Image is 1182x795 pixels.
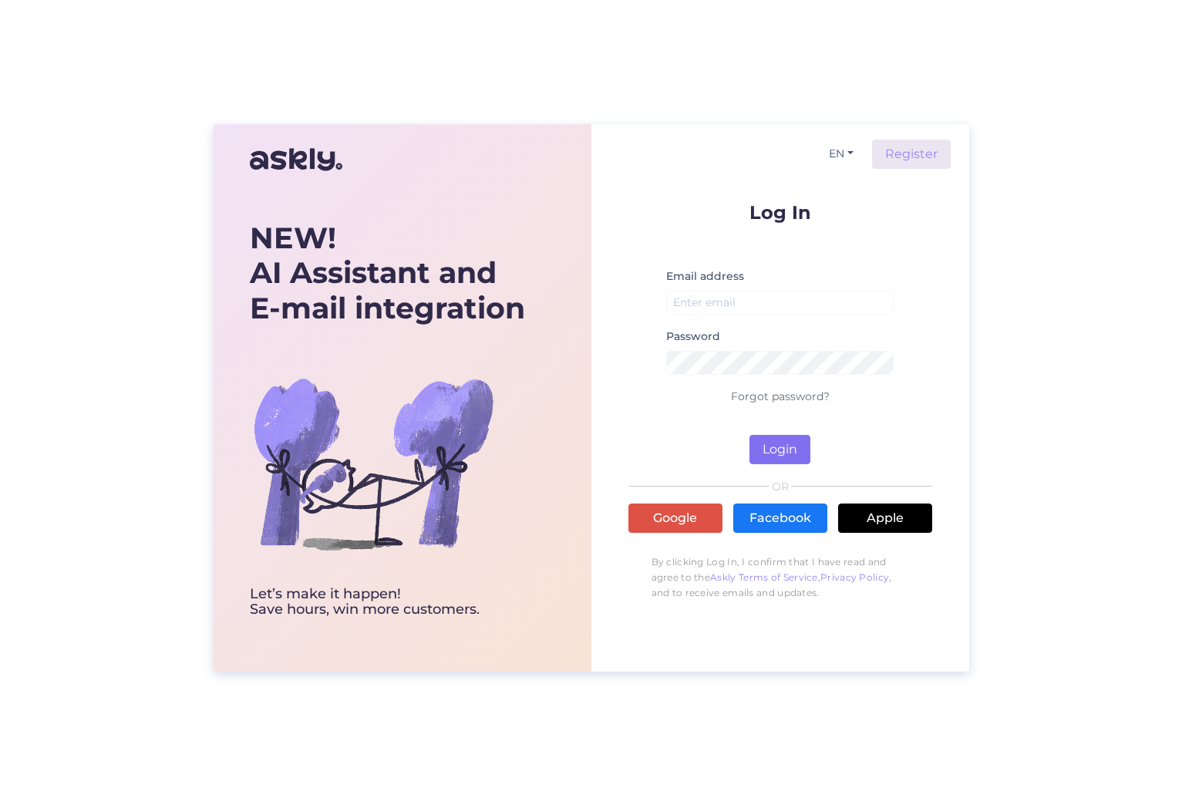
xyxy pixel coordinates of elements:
[838,504,932,533] a: Apple
[666,328,720,345] label: Password
[733,504,827,533] a: Facebook
[250,221,525,326] div: AI Assistant and E-mail integration
[628,504,722,533] a: Google
[710,571,818,583] a: Askly Terms of Service
[769,481,791,492] span: OR
[731,389,830,403] a: Forgot password?
[872,140,951,169] a: Register
[666,268,744,285] label: Email address
[628,547,932,608] p: By clicking Log In, I confirm that I have read and agree to the , , and to receive emails and upd...
[749,435,810,464] button: Login
[820,571,889,583] a: Privacy Policy
[250,141,342,178] img: Askly
[628,203,932,222] p: Log In
[250,340,497,587] img: bg-askly
[250,587,525,618] div: Let’s make it happen! Save hours, win more customers.
[250,220,336,256] b: NEW!
[666,291,894,315] input: Enter email
[823,143,860,165] button: EN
